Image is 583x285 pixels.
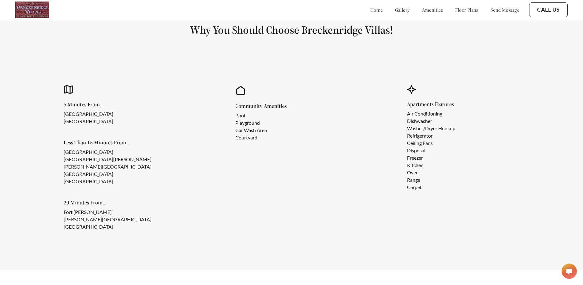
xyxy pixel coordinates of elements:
[64,178,151,185] li: [GEOGRAPHIC_DATA]
[491,7,519,13] a: send message
[529,2,568,17] button: Call Us
[15,23,568,37] h1: Why You Should Choose Breckenridge Villas!
[407,117,455,125] li: Dishwasher
[407,125,455,132] li: Washer/Dryer Hookup
[64,156,151,163] li: [GEOGRAPHIC_DATA][PERSON_NAME]
[407,169,455,176] li: Oven
[235,119,277,127] li: Playground
[235,103,287,109] h5: Community Amenities
[64,170,151,178] li: [GEOGRAPHIC_DATA]
[422,7,443,13] a: amenities
[64,102,123,107] h5: 5 Minutes From...
[395,7,410,13] a: gallery
[455,7,478,13] a: floor plans
[407,132,455,139] li: Refrigerator
[64,223,151,230] li: [GEOGRAPHIC_DATA]
[407,161,455,169] li: Kitchen
[15,2,49,18] img: logo.png
[235,112,277,119] li: Pool
[64,163,151,170] li: [PERSON_NAME][GEOGRAPHIC_DATA]
[407,154,455,161] li: Freezer
[64,148,151,156] li: [GEOGRAPHIC_DATA]
[64,200,161,205] h5: 20 Minutes From...
[64,140,161,145] h5: Less Than 15 Minutes From...
[407,110,455,117] li: Air Conditioning
[235,134,277,141] li: Courtyard
[407,147,455,154] li: Disposal
[407,101,465,107] h5: Apartments Features
[64,110,113,118] li: [GEOGRAPHIC_DATA]
[537,6,560,13] a: Call Us
[64,118,113,125] li: [GEOGRAPHIC_DATA]
[64,208,151,216] li: Fort [PERSON_NAME]
[64,216,151,223] li: [PERSON_NAME][GEOGRAPHIC_DATA]
[407,139,455,147] li: Ceiling Fans
[407,176,455,184] li: Range
[407,184,455,191] li: Carpet
[370,7,383,13] a: home
[235,127,277,134] li: Car Wash Area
